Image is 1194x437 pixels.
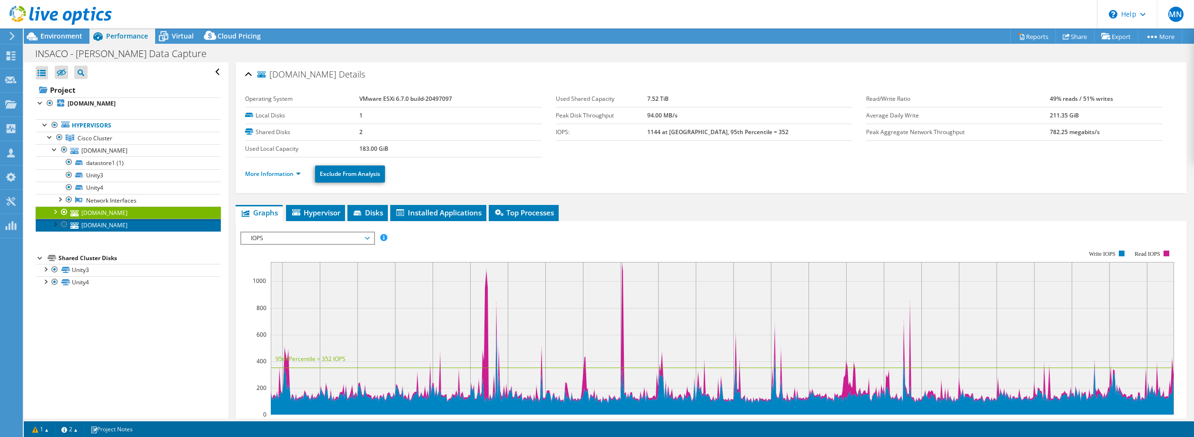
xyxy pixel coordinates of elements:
h1: INSACO - [PERSON_NAME] Data Capture [31,49,221,59]
span: Details [339,68,365,80]
text: 600 [257,330,266,339]
a: [DOMAIN_NAME] [36,144,221,156]
text: 0 [263,410,266,418]
span: MN [1168,7,1184,22]
label: Used Local Capacity [245,144,359,154]
label: Peak Disk Throughput [556,111,648,120]
b: 49% reads / 51% writes [1050,95,1113,103]
b: 1 [359,111,363,119]
label: Shared Disks [245,127,359,137]
b: [DOMAIN_NAME] [68,99,116,107]
label: Used Shared Capacity [556,94,648,104]
a: Unity3 [36,264,221,276]
text: 800 [257,304,266,312]
label: Operating System [245,94,359,104]
label: Local Disks [245,111,359,120]
span: [DOMAIN_NAME] [257,70,336,79]
a: More Information [245,170,301,178]
span: Disks [352,208,383,217]
span: Top Processes [493,208,554,217]
a: datastore1 (1) [36,156,221,169]
b: 782.25 megabits/s [1050,128,1100,136]
a: [DOMAIN_NAME] [36,206,221,219]
text: Write IOPS [1089,251,1115,257]
a: Cisco Cluster [36,132,221,144]
a: Project [36,82,221,97]
a: Hypervisors [36,119,221,132]
a: Unity4 [36,276,221,289]
span: Hypervisor [291,208,340,217]
label: Average Daily Write [866,111,1050,120]
svg: \n [1109,10,1117,19]
b: 2 [359,128,363,136]
span: Installed Applications [395,208,482,217]
span: Graphs [240,208,278,217]
a: Project Notes [84,423,139,435]
span: Environment [40,31,82,40]
a: Unity3 [36,169,221,182]
span: Performance [106,31,148,40]
a: Exclude From Analysis [315,165,385,183]
b: 94.00 MB/s [647,111,678,119]
text: 1000 [253,277,266,285]
text: Read IOPS [1135,251,1161,257]
a: Unity4 [36,182,221,194]
a: More [1138,29,1182,44]
span: Virtual [172,31,194,40]
a: [DOMAIN_NAME] [36,97,221,110]
label: Peak Aggregate Network Throughput [866,127,1050,137]
b: 183.00 GiB [359,145,388,153]
text: 95th Percentile = 352 IOPS [276,355,345,363]
a: 1 [26,423,55,435]
span: Cloud Pricing [217,31,261,40]
b: VMware ESXi 6.7.0 build-20497097 [359,95,452,103]
div: Shared Cluster Disks [59,252,221,264]
a: Share [1056,29,1095,44]
b: 1144 at [GEOGRAPHIC_DATA], 95th Percentile = 352 [647,128,789,136]
label: IOPS: [556,127,648,137]
a: Network Interfaces [36,194,221,206]
span: Cisco Cluster [78,134,112,142]
a: 2 [55,423,84,435]
b: 7.52 TiB [647,95,669,103]
label: Read/Write Ratio [866,94,1050,104]
text: 400 [257,357,266,365]
a: Reports [1010,29,1056,44]
b: 211.35 GiB [1050,111,1079,119]
span: IOPS [246,233,368,244]
text: 200 [257,384,266,392]
a: Export [1094,29,1138,44]
a: [DOMAIN_NAME] [36,219,221,231]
